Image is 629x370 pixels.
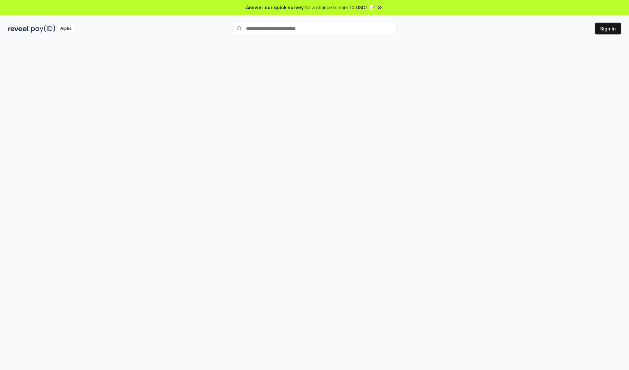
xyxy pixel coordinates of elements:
img: pay_id [31,25,55,33]
button: Sign In [595,23,621,34]
span: Answer our quick survey [246,4,304,11]
img: reveel_dark [8,25,30,33]
span: for a chance to earn 10 USDT 📝 [305,4,375,11]
div: Alpha [57,25,75,33]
